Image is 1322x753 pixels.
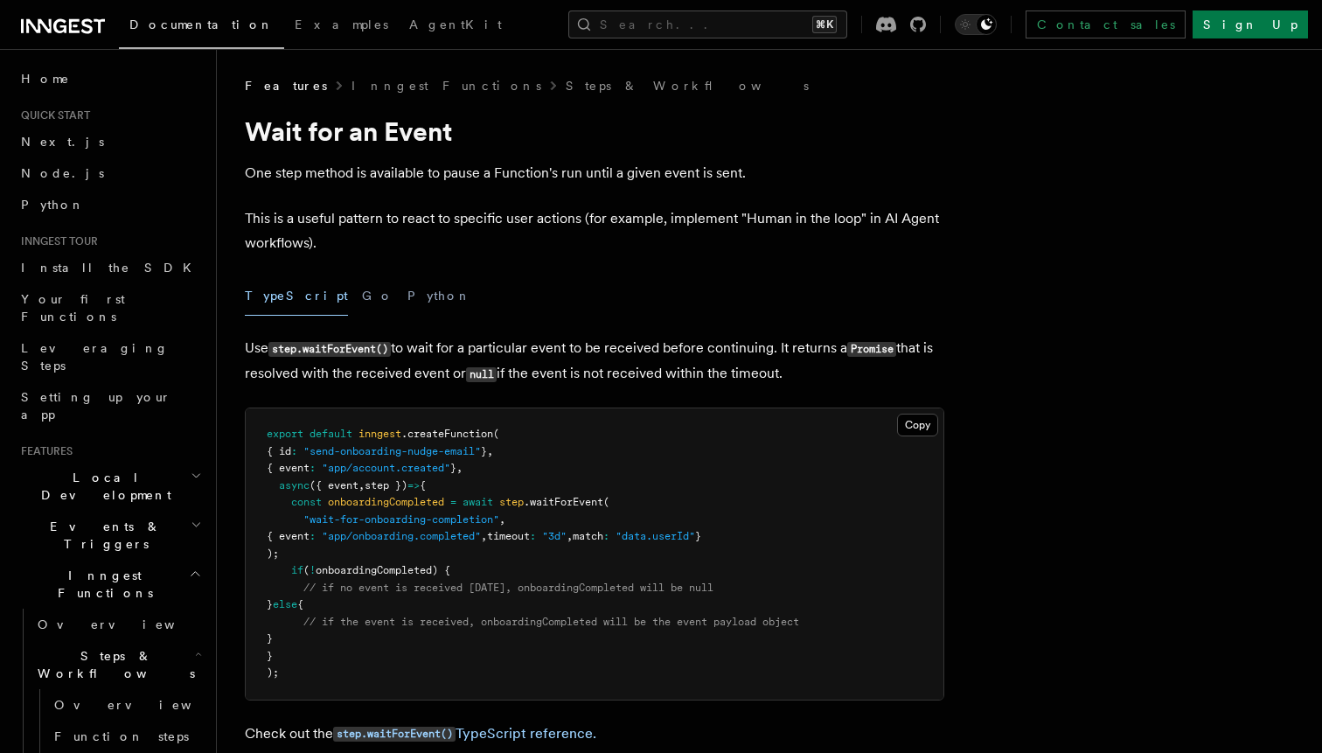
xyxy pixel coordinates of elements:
a: Sign Up [1193,10,1308,38]
span: export [267,428,303,440]
span: await [463,496,493,508]
code: step.waitForEvent() [333,727,456,742]
span: const [291,496,322,508]
span: ! [310,564,316,576]
a: Function steps [47,721,205,752]
a: Overview [31,609,205,640]
a: Home [14,63,205,94]
span: async [279,479,310,492]
a: Setting up your app [14,381,205,430]
span: , [358,479,365,492]
span: if [291,564,303,576]
span: step [499,496,524,508]
span: AgentKit [409,17,502,31]
span: , [481,530,487,542]
span: , [567,530,573,542]
span: timeout [487,530,530,542]
span: Python [21,198,85,212]
button: TypeScript [245,276,348,316]
span: Overview [38,617,218,631]
span: "wait-for-onboarding-completion" [303,513,499,526]
a: Documentation [119,5,284,49]
span: , [499,513,505,526]
span: Leveraging Steps [21,341,169,373]
p: This is a useful pattern to react to specific user actions (for example, implement "Human in the ... [245,206,944,255]
span: { event [267,530,310,542]
span: } [450,462,456,474]
span: } [267,650,273,662]
span: Node.js [21,166,104,180]
span: } [481,445,487,457]
span: ( [303,564,310,576]
a: Steps & Workflows [566,77,809,94]
kbd: ⌘K [812,16,837,33]
code: null [466,367,497,382]
span: "data.userId" [616,530,695,542]
span: ( [603,496,609,508]
span: .waitForEvent [524,496,603,508]
span: Your first Functions [21,292,125,324]
button: Inngest Functions [14,560,205,609]
span: { event [267,462,310,474]
span: Examples [295,17,388,31]
span: Documentation [129,17,274,31]
span: = [450,496,456,508]
span: "send-onboarding-nudge-email" [303,445,481,457]
span: .createFunction [401,428,493,440]
span: } [695,530,701,542]
span: : [603,530,609,542]
span: "app/account.created" [322,462,450,474]
a: Inngest Functions [351,77,541,94]
span: Home [21,70,70,87]
a: Your first Functions [14,283,205,332]
span: Install the SDK [21,261,202,275]
a: Contact sales [1026,10,1186,38]
span: } [267,632,273,645]
span: match [573,530,603,542]
span: ); [267,666,279,679]
a: Leveraging Steps [14,332,205,381]
a: AgentKit [399,5,512,47]
a: step.waitForEvent()TypeScript reference. [333,725,596,742]
span: Steps & Workflows [31,647,195,682]
span: Setting up your app [21,390,171,422]
span: // if the event is received, onboardingCompleted will be the event payload object [303,616,799,628]
span: { [420,479,426,492]
a: Python [14,189,205,220]
span: "3d" [542,530,567,542]
a: Node.js [14,157,205,189]
a: Install the SDK [14,252,205,283]
a: Next.js [14,126,205,157]
span: Local Development [14,469,191,504]
span: step }) [365,479,407,492]
button: Local Development [14,462,205,511]
span: onboardingCompleted) { [316,564,450,576]
span: ( [493,428,499,440]
span: Next.js [21,135,104,149]
span: inngest [358,428,401,440]
span: : [530,530,536,542]
p: Check out the [245,722,944,747]
span: { [297,598,303,610]
p: Use to wait for a particular event to be received before continuing. It returns a that is resolve... [245,336,944,387]
span: => [407,479,420,492]
span: ); [267,547,279,560]
span: Overview [54,698,234,712]
p: One step method is available to pause a Function's run until a given event is sent. [245,161,944,185]
button: Search...⌘K [568,10,847,38]
code: step.waitForEvent() [268,342,391,357]
span: , [487,445,493,457]
span: Events & Triggers [14,518,191,553]
h1: Wait for an Event [245,115,944,147]
span: onboardingCompleted [328,496,444,508]
button: Copy [897,414,938,436]
span: Function steps [54,729,189,743]
span: Features [14,444,73,458]
button: Steps & Workflows [31,640,205,689]
span: "app/onboarding.completed" [322,530,481,542]
span: : [310,530,316,542]
button: Events & Triggers [14,511,205,560]
span: : [291,445,297,457]
a: Examples [284,5,399,47]
span: // if no event is received [DATE], onboardingCompleted will be null [303,582,713,594]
